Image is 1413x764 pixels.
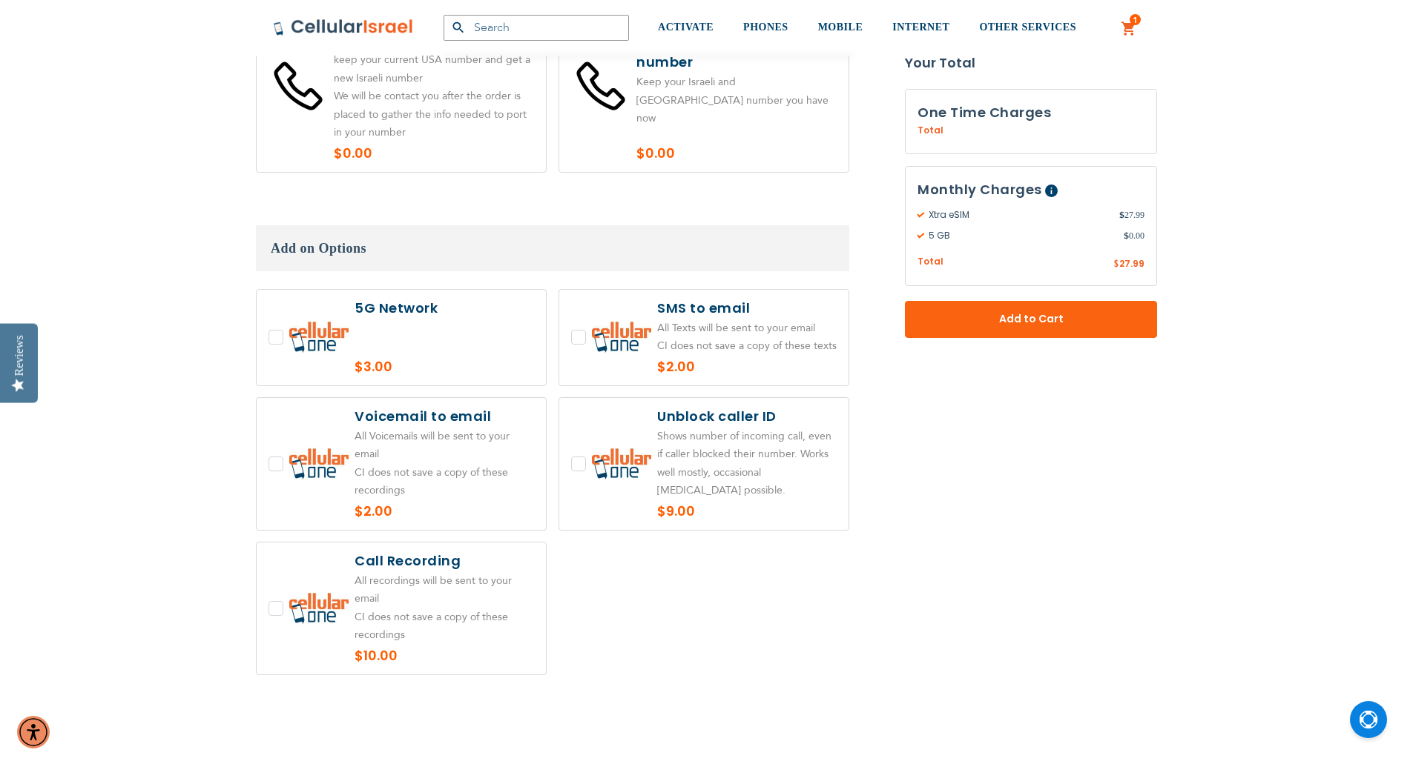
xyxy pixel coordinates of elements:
img: Cellular Israel Logo [273,19,414,36]
span: ACTIVATE [658,21,714,33]
input: Search [444,15,629,41]
strong: Your Total [905,52,1157,74]
span: Total [918,124,943,137]
span: Add to Cart [954,311,1108,327]
span: $ [1124,229,1129,242]
span: 1 [1133,14,1138,26]
span: PHONES [743,21,788,33]
span: Xtra eSIM [918,208,1119,222]
span: 27.99 [1119,208,1144,222]
h3: One Time Charges [918,102,1144,124]
span: Help [1045,185,1058,197]
span: 27.99 [1119,257,1144,270]
span: Total [918,255,943,269]
span: OTHER SERVICES [979,21,1076,33]
div: Reviews [13,335,26,376]
a: 1 [1121,20,1137,38]
span: Monthly Charges [918,180,1042,199]
span: MOBILE [818,21,863,33]
button: Add to Cart [905,301,1157,338]
span: 0.00 [1124,229,1144,242]
span: 5 GB [918,229,1124,242]
span: INTERNET [892,21,949,33]
span: $ [1119,208,1124,222]
span: $ [1113,258,1119,271]
span: Add on Options [271,241,366,256]
div: Accessibility Menu [17,716,50,748]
